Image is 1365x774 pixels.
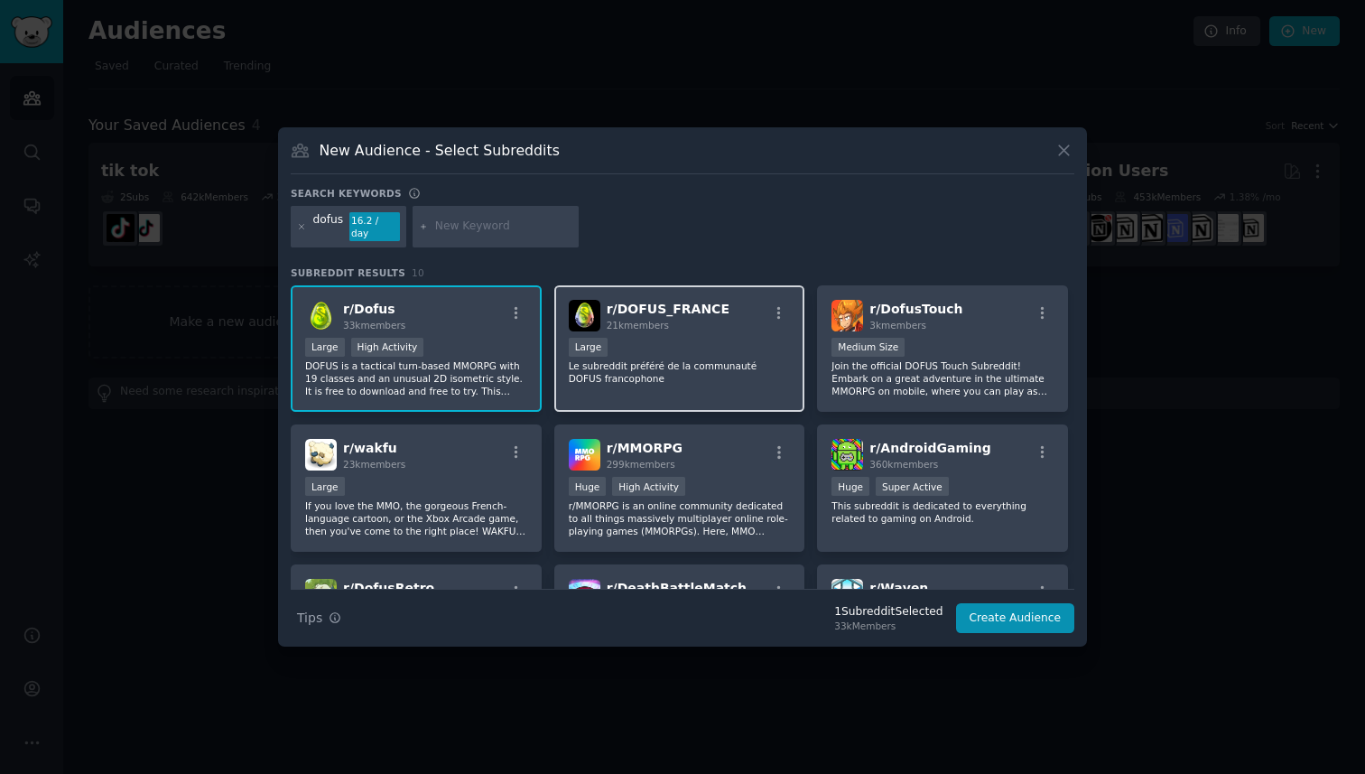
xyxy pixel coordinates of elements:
[612,477,685,496] div: High Activity
[569,477,607,496] div: Huge
[305,338,345,357] div: Large
[876,477,949,496] div: Super Active
[831,338,905,357] div: Medium Size
[569,300,600,331] img: DOFUS_FRANCE
[831,499,1054,525] p: This subreddit is dedicated to everything related to gaming on Android.
[305,499,527,537] p: If you love the MMO, the gorgeous French-language cartoon, or the Xbox Arcade game, then you've c...
[831,579,863,611] img: Waven
[291,266,405,279] span: Subreddit Results
[343,320,405,331] span: 33k members
[297,609,322,628] span: Tips
[412,267,424,278] span: 10
[349,212,400,241] div: 16.2 / day
[607,441,682,455] span: r/ MMORPG
[291,187,402,200] h3: Search keywords
[569,579,600,611] img: DeathBattleMatchups
[569,359,791,385] p: Le subreddit préféré de la communauté DOFUS francophone
[607,581,773,595] span: r/ DeathBattleMatchups
[320,141,560,160] h3: New Audience - Select Subreddits
[343,459,405,470] span: 23k members
[607,459,675,470] span: 299k members
[569,439,600,471] img: MMORPG
[305,359,527,397] p: DOFUS is a tactical turn-based MMORPG with 19 classes and an unusual 2D isometric style. It is fr...
[569,338,608,357] div: Large
[435,219,572,235] input: New Keyword
[305,477,345,496] div: Large
[831,439,863,471] img: AndroidGaming
[305,579,337,611] img: DofusRetro
[831,477,869,496] div: Huge
[291,602,348,634] button: Tips
[869,441,991,455] span: r/ AndroidGaming
[351,338,424,357] div: High Activity
[869,581,928,595] span: r/ Waven
[343,581,434,595] span: r/ DofusRetro
[831,359,1054,397] p: Join the official DOFUS Touch Subreddit! Embark on a great adventure in the ultimate MMORPG on mo...
[956,603,1075,634] button: Create Audience
[343,441,397,455] span: r/ wakfu
[869,320,926,331] span: 3k members
[343,302,395,316] span: r/ Dofus
[831,300,863,331] img: DofusTouch
[305,439,337,471] img: wakfu
[834,620,942,632] div: 33k Members
[834,604,942,620] div: 1 Subreddit Selected
[305,300,337,331] img: Dofus
[569,499,791,537] p: r/MMORPG is an online community dedicated to all things massively multiplayer online role-playing...
[313,212,344,241] div: dofus
[607,320,669,331] span: 21k members
[869,459,938,470] span: 360k members
[869,302,962,316] span: r/ DofusTouch
[607,302,729,316] span: r/ DOFUS_FRANCE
